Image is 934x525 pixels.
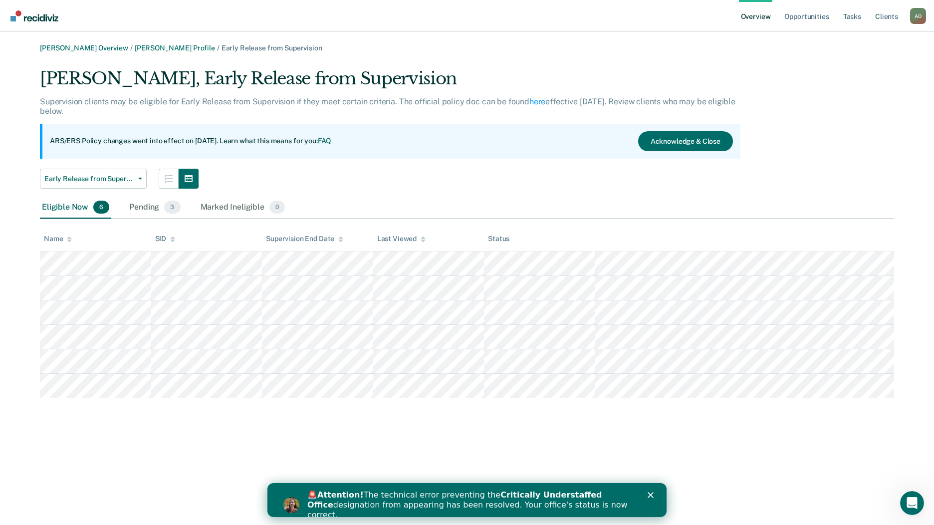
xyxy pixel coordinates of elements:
span: 6 [93,201,109,214]
div: 🚨 The technical error preventing the designation from appearing has been resolved. Your office's ... [40,7,367,37]
p: ARS/ERS Policy changes went into effect on [DATE]. Learn what this means for you: [50,136,331,146]
button: Profile dropdown button [910,8,926,24]
div: Name [44,235,72,243]
div: Status [488,235,509,243]
b: Attention! [50,7,96,16]
div: Eligible Now6 [40,197,111,219]
div: Close [380,9,390,15]
div: SID [155,235,176,243]
b: Critically Understaffed Office [40,7,335,26]
span: 0 [269,201,285,214]
a: [PERSON_NAME] Overview [40,44,128,52]
iframe: Intercom live chat banner [267,483,667,517]
a: FAQ [318,137,332,145]
div: Marked Ineligible0 [199,197,287,219]
button: Early Release from Supervision [40,169,147,189]
a: here [529,97,545,106]
div: Pending3 [127,197,182,219]
span: / [215,44,222,52]
div: Last Viewed [377,235,426,243]
img: Recidiviz [10,10,58,21]
span: 3 [164,201,180,214]
span: / [128,44,135,52]
iframe: Intercom live chat [900,491,924,515]
a: [PERSON_NAME] Profile [135,44,215,52]
button: Acknowledge & Close [638,131,733,151]
span: Early Release from Supervision [222,44,322,52]
span: Early Release from Supervision [44,175,134,183]
div: [PERSON_NAME], Early Release from Supervision [40,68,740,97]
div: Supervision End Date [266,235,343,243]
div: A O [910,8,926,24]
p: Supervision clients may be eligible for Early Release from Supervision if they meet certain crite... [40,97,735,116]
